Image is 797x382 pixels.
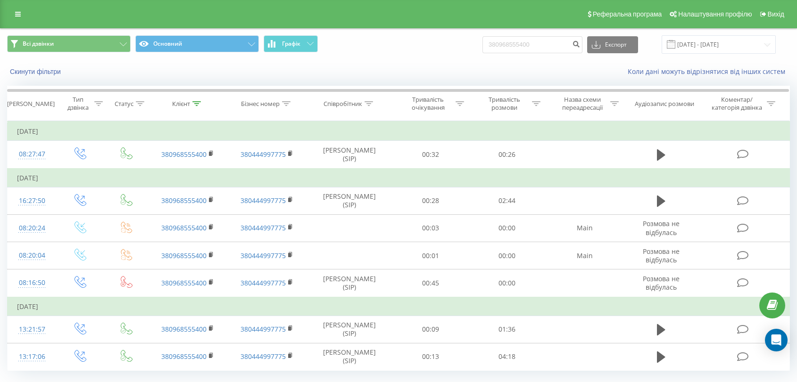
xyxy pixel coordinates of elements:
span: Реферальна програма [593,10,662,18]
div: Тип дзвінка [65,96,92,112]
span: Вихід [768,10,784,18]
td: [PERSON_NAME] (SIP) [307,343,392,370]
td: [DATE] [8,169,790,187]
span: Розмова не відбулась [643,219,680,236]
a: 380968555400 [161,325,207,333]
div: Open Intercom Messenger [765,329,788,351]
div: Тривалість очікування [403,96,453,112]
a: 380444997775 [241,251,286,260]
a: 380968555400 [161,352,207,361]
span: Розмова не відбулась [643,247,680,264]
td: 00:03 [392,214,469,242]
td: [PERSON_NAME] (SIP) [307,316,392,343]
td: 02:44 [469,187,545,214]
div: Назва схеми переадресації [557,96,608,112]
td: 00:00 [469,214,545,242]
td: 00:26 [469,141,545,169]
span: Всі дзвінки [23,40,54,48]
span: Налаштування профілю [678,10,752,18]
span: Графік [282,41,300,47]
div: Клієнт [172,100,190,108]
td: 00:09 [392,316,469,343]
td: [PERSON_NAME] (SIP) [307,141,392,169]
td: 00:28 [392,187,469,214]
div: 13:17:06 [17,348,47,366]
button: Скинути фільтри [7,67,66,76]
td: 00:01 [392,242,469,269]
div: [PERSON_NAME] [7,100,55,108]
td: 01:36 [469,316,545,343]
button: Основний [135,35,259,52]
div: 16:27:50 [17,192,47,210]
a: 380444997775 [241,325,286,333]
button: Графік [264,35,318,52]
div: Співробітник [324,100,362,108]
td: 00:00 [469,242,545,269]
td: 04:18 [469,343,545,370]
div: 08:20:04 [17,246,47,265]
a: 380968555400 [161,223,207,232]
td: [DATE] [8,122,790,141]
div: 08:27:47 [17,145,47,163]
div: Статус [115,100,133,108]
a: 380968555400 [161,150,207,159]
td: 00:13 [392,343,469,370]
div: Тривалість розмови [479,96,530,112]
span: Розмова не відбулась [643,274,680,292]
a: 380444997775 [241,150,286,159]
a: 380968555400 [161,196,207,205]
a: 380444997775 [241,352,286,361]
div: Аудіозапис розмови [635,100,694,108]
a: 380968555400 [161,251,207,260]
div: Коментар/категорія дзвінка [709,96,764,112]
button: Всі дзвінки [7,35,131,52]
a: 380444997775 [241,196,286,205]
td: 00:00 [469,269,545,297]
div: 13:21:57 [17,320,47,339]
input: Пошук за номером [482,36,582,53]
td: [PERSON_NAME] (SIP) [307,187,392,214]
td: [PERSON_NAME] (SIP) [307,269,392,297]
td: Main [545,214,624,242]
td: Main [545,242,624,269]
a: 380444997775 [241,278,286,287]
a: 380444997775 [241,223,286,232]
button: Експорт [587,36,638,53]
td: 00:32 [392,141,469,169]
div: 08:20:24 [17,219,47,237]
div: Бізнес номер [241,100,280,108]
div: 08:16:50 [17,274,47,292]
a: 380968555400 [161,278,207,287]
a: Коли дані можуть відрізнятися вiд інших систем [628,67,790,76]
td: 00:45 [392,269,469,297]
td: [DATE] [8,297,790,316]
